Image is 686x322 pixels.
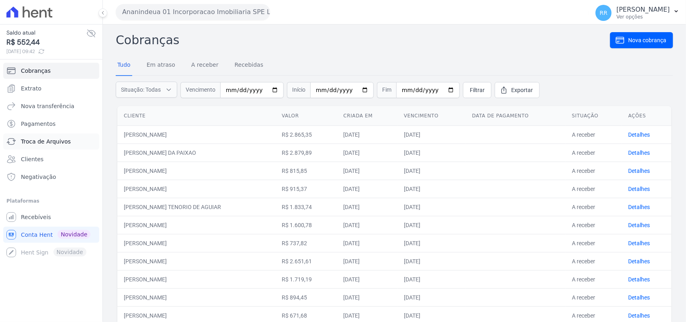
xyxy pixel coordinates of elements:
a: Detalhes [629,276,650,283]
td: [DATE] [337,288,397,306]
span: Vencimento [180,82,220,98]
nav: Sidebar [6,63,96,260]
td: [DATE] [397,252,466,270]
td: [DATE] [397,162,466,180]
td: [PERSON_NAME] [117,234,275,252]
a: Nova transferência [3,98,99,114]
a: Detalhes [629,312,650,319]
a: Detalhes [629,294,650,301]
td: A receber [565,125,622,144]
th: Valor [275,106,337,126]
td: A receber [565,216,622,234]
td: A receber [565,198,622,216]
p: Ver opções [616,14,670,20]
a: Conta Hent Novidade [3,227,99,243]
td: [PERSON_NAME] [117,216,275,234]
th: Cliente [117,106,275,126]
a: Negativação [3,169,99,185]
a: Tudo [116,55,132,76]
td: R$ 2.879,89 [275,144,337,162]
a: Filtrar [463,82,491,98]
span: Pagamentos [21,120,55,128]
span: Início [287,82,310,98]
td: [DATE] [337,198,397,216]
td: R$ 915,37 [275,180,337,198]
a: Detalhes [629,186,650,192]
td: R$ 2.865,35 [275,125,337,144]
p: [PERSON_NAME] [616,6,670,14]
td: A receber [565,270,622,288]
span: Situação: Todas [121,86,161,94]
a: Cobranças [3,63,99,79]
a: Em atraso [145,55,177,76]
a: A receber [190,55,220,76]
td: R$ 894,45 [275,288,337,306]
td: R$ 737,82 [275,234,337,252]
a: Detalhes [629,204,650,210]
td: [DATE] [397,216,466,234]
td: [DATE] [397,288,466,306]
td: R$ 2.651,61 [275,252,337,270]
span: Recebíveis [21,213,51,221]
th: Data de pagamento [466,106,565,126]
td: A receber [565,144,622,162]
span: Cobranças [21,67,51,75]
a: Recebidas [233,55,265,76]
span: Clientes [21,155,43,163]
div: Plataformas [6,196,96,206]
span: Negativação [21,173,56,181]
span: [DATE] 09:42 [6,48,86,55]
a: Detalhes [629,168,650,174]
span: Nova cobrança [628,36,666,44]
td: R$ 1.600,78 [275,216,337,234]
td: [PERSON_NAME] [117,125,275,144]
th: Situação [565,106,622,126]
th: Ações [622,106,672,126]
span: Fim [377,82,396,98]
a: Troca de Arquivos [3,133,99,150]
button: RR [PERSON_NAME] Ver opções [589,2,686,24]
a: Recebíveis [3,209,99,225]
a: Detalhes [629,131,650,138]
a: Detalhes [629,258,650,265]
button: Ananindeua 01 Incorporacao Imobiliaria SPE LTDA [116,4,270,20]
td: [DATE] [397,270,466,288]
span: Saldo atual [6,29,86,37]
td: [DATE] [337,162,397,180]
a: Clientes [3,151,99,167]
span: Novidade [57,230,90,239]
td: A receber [565,288,622,306]
td: R$ 815,85 [275,162,337,180]
span: Troca de Arquivos [21,137,71,146]
td: [PERSON_NAME] [117,180,275,198]
td: [DATE] [397,144,466,162]
a: Exportar [495,82,540,98]
td: A receber [565,162,622,180]
h2: Cobranças [116,31,610,49]
td: A receber [565,234,622,252]
td: [PERSON_NAME] [117,270,275,288]
td: R$ 1.719,19 [275,270,337,288]
td: [PERSON_NAME] [117,288,275,306]
td: [DATE] [397,234,466,252]
td: [DATE] [337,125,397,144]
a: Pagamentos [3,116,99,132]
td: [PERSON_NAME] DA PAIXAO [117,144,275,162]
span: Filtrar [470,86,485,94]
td: [PERSON_NAME] [117,162,275,180]
th: Criada em [337,106,397,126]
td: [DATE] [337,234,397,252]
td: A receber [565,252,622,270]
td: [PERSON_NAME] TENORIO DE AGUIAR [117,198,275,216]
span: Extrato [21,84,41,92]
td: [DATE] [337,180,397,198]
span: Exportar [511,86,533,94]
td: [DATE] [337,144,397,162]
button: Situação: Todas [116,82,177,98]
td: [DATE] [337,270,397,288]
td: [DATE] [397,198,466,216]
span: Conta Hent [21,231,53,239]
td: [PERSON_NAME] [117,252,275,270]
a: Extrato [3,80,99,96]
th: Vencimento [397,106,466,126]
